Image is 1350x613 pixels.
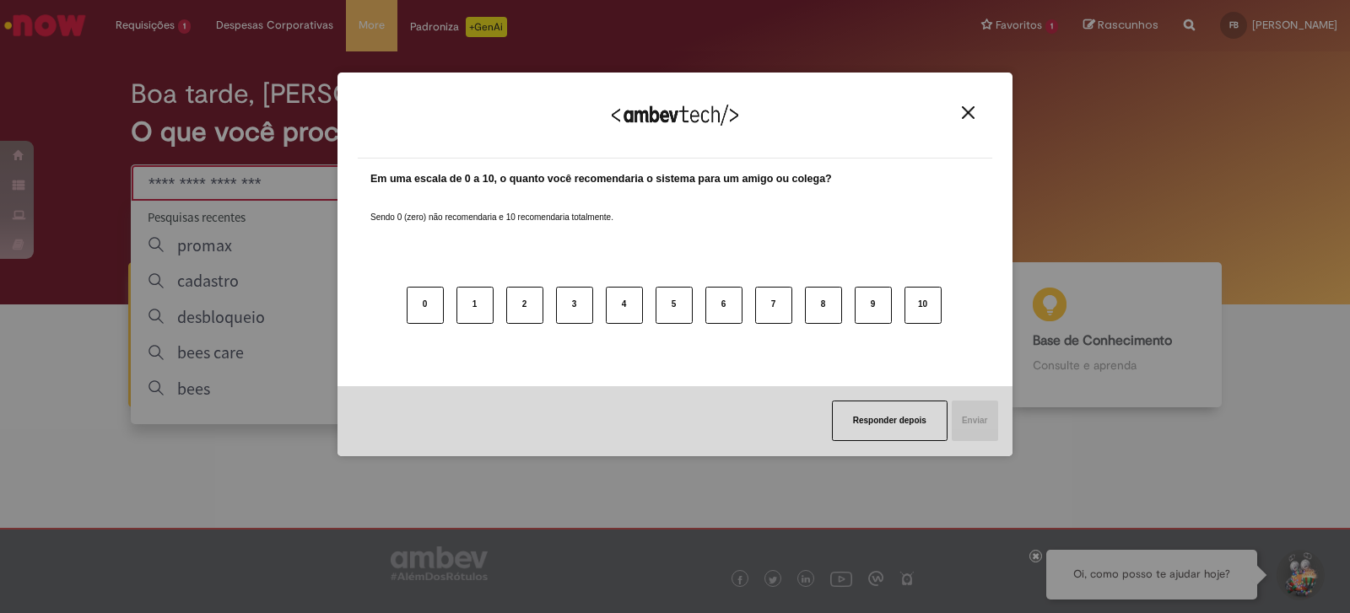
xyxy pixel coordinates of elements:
button: 7 [755,287,792,324]
button: 8 [805,287,842,324]
button: Responder depois [832,401,948,441]
button: 5 [656,287,693,324]
label: Sendo 0 (zero) não recomendaria e 10 recomendaria totalmente. [370,191,613,223]
label: Em uma escala de 0 a 10, o quanto você recomendaria o sistema para um amigo ou colega? [370,171,832,187]
img: Logo Ambevtech [612,105,738,126]
button: 3 [556,287,593,324]
button: 6 [705,287,742,324]
button: 2 [506,287,543,324]
img: Close [962,106,975,119]
button: 4 [606,287,643,324]
button: Close [957,105,980,120]
button: 10 [904,287,942,324]
button: 9 [855,287,892,324]
button: 0 [407,287,444,324]
button: 1 [456,287,494,324]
